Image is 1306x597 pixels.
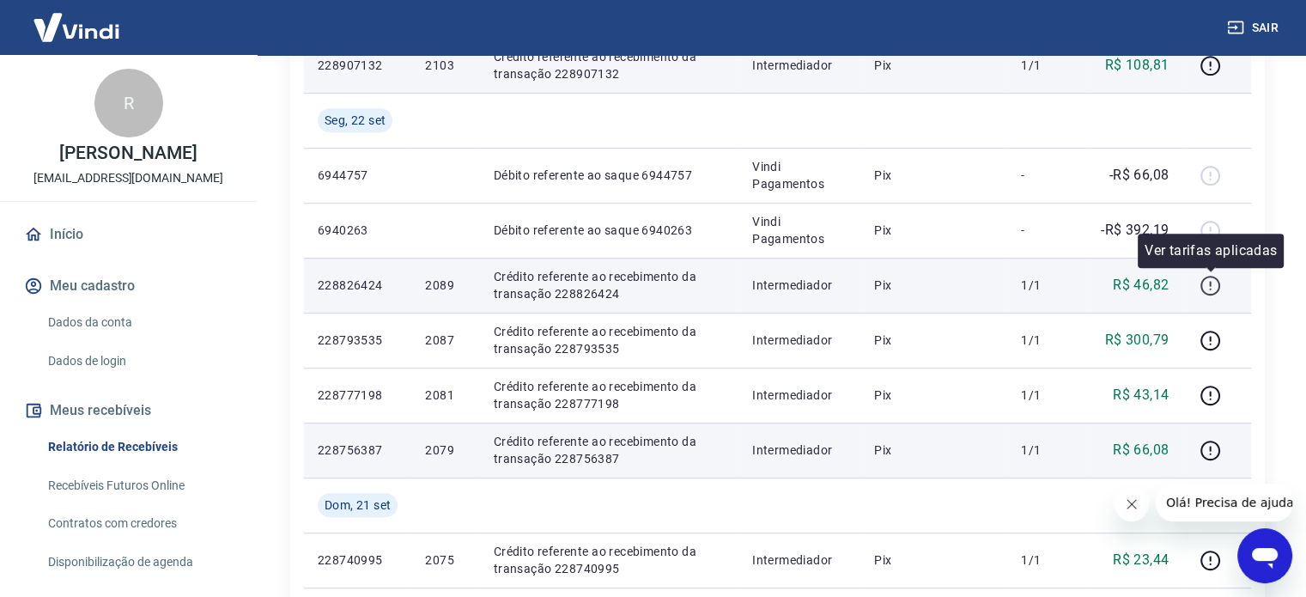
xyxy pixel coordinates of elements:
[318,277,398,294] p: 228826424
[1237,528,1292,583] iframe: Botão para abrir a janela de mensagens
[752,387,847,404] p: Intermediador
[752,551,847,569] p: Intermediador
[874,387,993,404] p: Pix
[874,332,993,349] p: Pix
[752,158,847,192] p: Vindi Pagamentos
[94,69,163,137] div: R
[425,332,465,349] p: 2087
[425,57,465,74] p: 2103
[325,496,391,514] span: Dom, 21 set
[1021,222,1072,239] p: -
[494,268,725,302] p: Crédito referente ao recebimento da transação 228826424
[318,167,398,184] p: 6944757
[318,551,398,569] p: 228740995
[318,387,398,404] p: 228777198
[494,323,725,357] p: Crédito referente ao recebimento da transação 228793535
[874,222,993,239] p: Pix
[1115,487,1149,521] iframe: Fechar mensagem
[425,442,465,459] p: 2079
[1224,12,1285,44] button: Sair
[1101,220,1169,241] p: -R$ 392,19
[1021,551,1072,569] p: 1/1
[494,167,725,184] p: Débito referente ao saque 6944757
[21,267,236,305] button: Meu cadastro
[59,144,197,162] p: [PERSON_NAME]
[10,12,144,26] span: Olá! Precisa de ajuda?
[1105,330,1169,350] p: R$ 300,79
[1109,165,1169,186] p: -R$ 66,08
[494,222,725,239] p: Débito referente ao saque 6940263
[1021,167,1072,184] p: -
[1021,277,1072,294] p: 1/1
[41,344,236,379] a: Dados de login
[318,442,398,459] p: 228756387
[752,213,847,247] p: Vindi Pagamentos
[21,216,236,253] a: Início
[874,442,993,459] p: Pix
[33,169,223,187] p: [EMAIL_ADDRESS][DOMAIN_NAME]
[1113,440,1169,460] p: R$ 66,08
[1113,550,1169,570] p: R$ 23,44
[21,392,236,429] button: Meus recebíveis
[318,57,398,74] p: 228907132
[494,48,725,82] p: Crédito referente ao recebimento da transação 228907132
[874,551,993,569] p: Pix
[318,222,398,239] p: 6940263
[1105,55,1169,76] p: R$ 108,81
[318,332,398,349] p: 228793535
[41,545,236,580] a: Disponibilização de agenda
[874,57,993,74] p: Pix
[494,543,725,577] p: Crédito referente ao recebimento da transação 228740995
[21,1,132,53] img: Vindi
[1021,57,1072,74] p: 1/1
[1021,332,1072,349] p: 1/1
[874,277,993,294] p: Pix
[41,305,236,340] a: Dados da conta
[1113,275,1169,295] p: R$ 46,82
[1156,484,1292,521] iframe: Mensagem da empresa
[752,442,847,459] p: Intermediador
[1021,387,1072,404] p: 1/1
[41,468,236,503] a: Recebíveis Futuros Online
[1145,241,1277,261] p: Ver tarifas aplicadas
[494,433,725,467] p: Crédito referente ao recebimento da transação 228756387
[494,378,725,412] p: Crédito referente ao recebimento da transação 228777198
[1113,385,1169,405] p: R$ 43,14
[874,167,993,184] p: Pix
[752,57,847,74] p: Intermediador
[752,277,847,294] p: Intermediador
[1021,442,1072,459] p: 1/1
[41,429,236,465] a: Relatório de Recebíveis
[325,112,386,129] span: Seg, 22 set
[425,277,465,294] p: 2089
[41,506,236,541] a: Contratos com credores
[752,332,847,349] p: Intermediador
[425,387,465,404] p: 2081
[425,551,465,569] p: 2075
